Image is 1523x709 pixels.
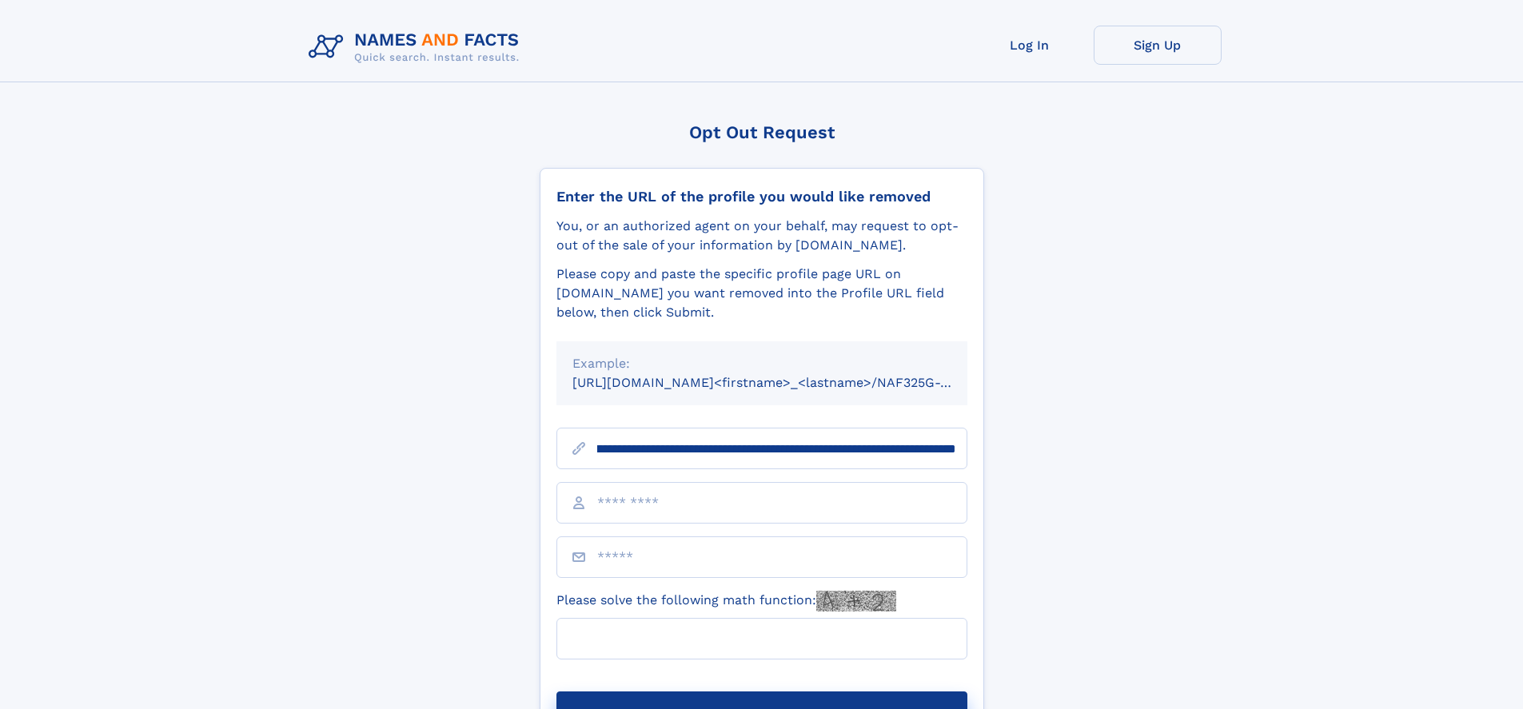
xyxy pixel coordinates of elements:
[556,217,967,255] div: You, or an authorized agent on your behalf, may request to opt-out of the sale of your informatio...
[572,354,951,373] div: Example:
[540,122,984,142] div: Opt Out Request
[1094,26,1222,65] a: Sign Up
[556,188,967,205] div: Enter the URL of the profile you would like removed
[966,26,1094,65] a: Log In
[556,591,896,611] label: Please solve the following math function:
[556,265,967,322] div: Please copy and paste the specific profile page URL on [DOMAIN_NAME] you want removed into the Pr...
[302,26,532,69] img: Logo Names and Facts
[572,375,998,390] small: [URL][DOMAIN_NAME]<firstname>_<lastname>/NAF325G-xxxxxxxx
